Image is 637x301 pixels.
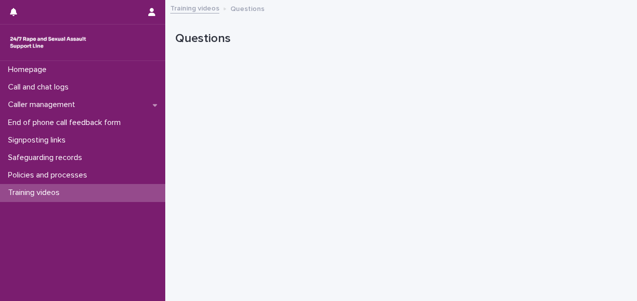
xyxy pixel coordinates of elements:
a: Training videos [170,2,219,13]
p: Policies and processes [4,170,95,180]
p: Safeguarding records [4,153,90,162]
p: End of phone call feedback form [4,118,129,127]
p: Signposting links [4,135,74,145]
p: Questions [175,31,623,46]
p: Questions [230,2,264,13]
p: Training videos [4,188,68,197]
p: Call and chat logs [4,82,77,92]
p: Caller management [4,100,83,109]
p: Homepage [4,65,55,74]
img: rhQMoQhaT3yELyF149Cw [8,32,88,52]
